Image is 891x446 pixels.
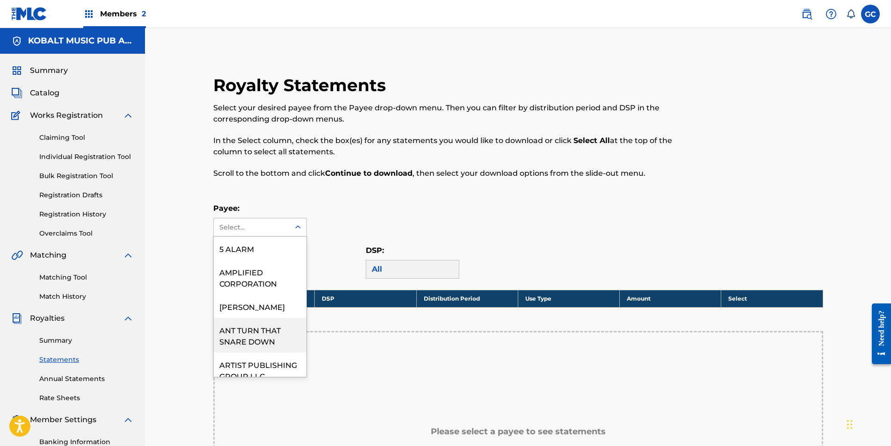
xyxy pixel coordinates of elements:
[39,393,134,403] a: Rate Sheets
[846,9,855,19] div: Notifications
[214,318,306,352] div: ANT TURN THAT SNARE DOWN
[30,87,59,99] span: Catalog
[214,295,306,318] div: [PERSON_NAME]
[11,110,23,121] img: Works Registration
[11,7,47,21] img: MLC Logo
[123,313,134,324] img: expand
[11,313,22,324] img: Royalties
[123,250,134,261] img: expand
[847,410,853,439] div: Drag
[39,292,134,302] a: Match History
[30,250,66,261] span: Matching
[100,8,146,19] span: Members
[213,168,683,179] p: Scroll to the bottom and click , then select your download options from the slide-out menu.
[30,110,103,121] span: Works Registration
[721,290,823,307] th: Select
[28,36,134,46] h5: KOBALT MUSIC PUB AMERICA INC
[39,355,134,365] a: Statements
[366,246,384,255] label: DSP:
[123,110,134,121] img: expand
[30,414,96,425] span: Member Settings
[219,223,283,232] div: Select...
[801,8,812,20] img: search
[11,87,22,99] img: Catalog
[11,65,22,76] img: Summary
[39,209,134,219] a: Registration History
[39,190,134,200] a: Registration Drafts
[11,250,23,261] img: Matching
[39,152,134,162] a: Individual Registration Tool
[30,65,68,76] span: Summary
[83,8,94,20] img: Top Rightsholders
[39,229,134,238] a: Overclaims Tool
[214,260,306,295] div: AMPLIFIED CORPORATION
[844,401,891,446] iframe: Chat Widget
[123,414,134,425] img: expand
[861,5,880,23] div: User Menu
[39,171,134,181] a: Bulk Registration Tool
[142,9,146,18] span: 2
[797,5,816,23] a: Public Search
[213,75,391,96] h2: Royalty Statements
[431,426,606,437] h5: Please select a payee to see statements
[39,273,134,282] a: Matching Tool
[518,290,619,307] th: Use Type
[39,336,134,345] a: Summary
[11,414,22,425] img: Member Settings
[11,87,59,99] a: CatalogCatalog
[826,8,837,20] img: help
[213,135,683,158] p: In the Select column, check the box(es) for any statements you would like to download or click at...
[11,65,68,76] a: SummarySummary
[39,133,134,143] a: Claiming Tool
[39,374,134,384] a: Annual Statements
[11,36,22,47] img: Accounts
[213,204,239,213] label: Payee:
[865,296,891,372] iframe: Resource Center
[573,136,610,145] strong: Select All
[213,102,683,125] p: Select your desired payee from the Payee drop-down menu. Then you can filter by distribution peri...
[325,169,413,178] strong: Continue to download
[214,237,306,260] div: 5 ALARM
[620,290,721,307] th: Amount
[214,352,306,387] div: ARTIST PUBLISHING GROUP LLC
[30,313,65,324] span: Royalties
[416,290,518,307] th: Distribution Period
[315,290,416,307] th: DSP
[822,5,840,23] div: Help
